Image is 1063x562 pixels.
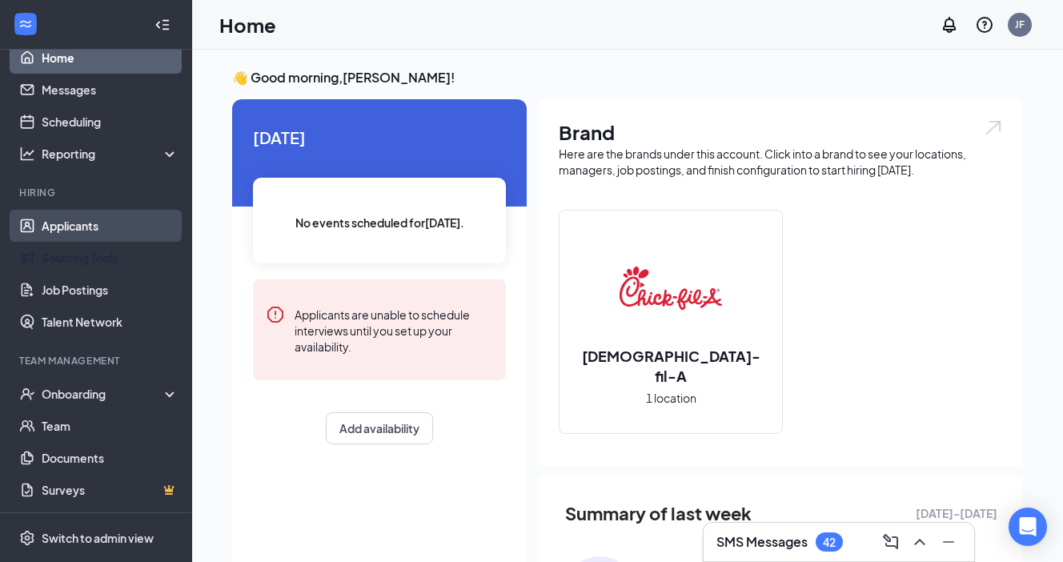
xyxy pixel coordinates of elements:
span: Summary of last week [565,500,752,528]
a: Documents [42,442,179,474]
button: Minimize [936,529,961,555]
span: [DATE] [253,125,506,150]
a: Scheduling [42,106,179,138]
div: Here are the brands under this account. Click into a brand to see your locations, managers, job p... [559,146,1004,178]
button: ChevronUp [907,529,933,555]
a: Job Postings [42,274,179,306]
div: Onboarding [42,386,165,402]
a: Home [42,42,179,74]
svg: QuestionInfo [975,15,994,34]
a: SurveysCrown [42,474,179,506]
div: Hiring [19,186,175,199]
div: Open Intercom Messenger [1009,508,1047,546]
svg: WorkstreamLogo [18,16,34,32]
svg: Notifications [940,15,959,34]
span: No events scheduled for [DATE] . [295,214,464,231]
svg: Error [266,305,285,324]
span: 1 location [646,389,696,407]
svg: Collapse [154,17,170,33]
img: open.6027fd2a22e1237b5b06.svg [983,118,1004,137]
svg: UserCheck [19,386,35,402]
div: JF [1015,18,1025,31]
a: Team [42,410,179,442]
div: 42 [823,536,836,549]
h3: 👋 Good morning, [PERSON_NAME] ! [232,69,1023,86]
a: Applicants [42,210,179,242]
button: Add availability [326,412,433,444]
div: Applicants are unable to schedule interviews until you set up your availability. [295,305,493,355]
a: Messages [42,74,179,106]
a: Sourcing Tools [42,242,179,274]
span: [DATE] - [DATE] [916,504,997,522]
div: Reporting [42,146,179,162]
div: Switch to admin view [42,530,154,546]
svg: Settings [19,530,35,546]
h3: SMS Messages [716,533,808,551]
svg: Analysis [19,146,35,162]
a: Talent Network [42,306,179,338]
svg: Minimize [939,532,958,552]
h1: Brand [559,118,1004,146]
button: ComposeMessage [878,529,904,555]
h2: [DEMOGRAPHIC_DATA]-fil-A [560,346,782,386]
svg: ChevronUp [910,532,929,552]
h1: Home [219,11,276,38]
div: Team Management [19,354,175,367]
svg: ComposeMessage [881,532,901,552]
img: Chick-fil-A [620,237,722,339]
